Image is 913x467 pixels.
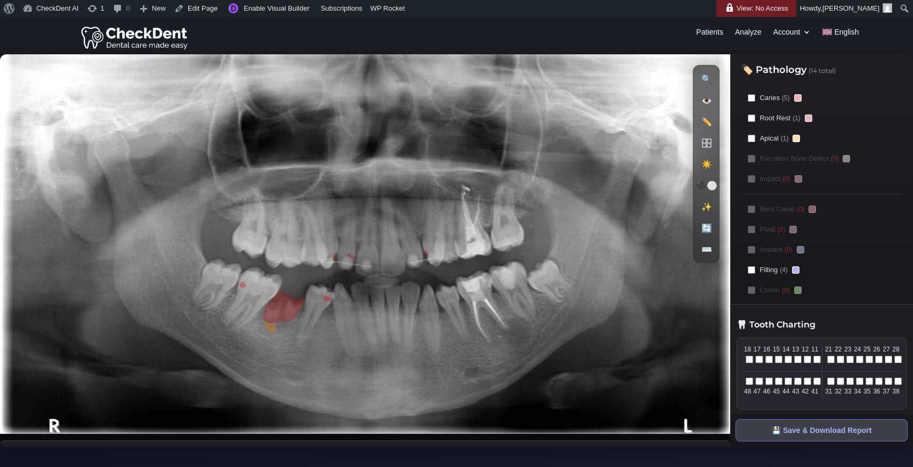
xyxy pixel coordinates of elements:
[748,266,755,274] input: Filling(4)
[698,219,716,237] button: 🔄
[748,246,755,253] input: Implant(0)
[811,387,819,396] span: 41
[844,387,852,396] span: 33
[737,321,907,332] h3: 🦷 Tooth Charting
[844,345,852,354] span: 23
[753,387,761,396] span: 47
[811,345,819,354] span: 11
[748,114,755,122] input: Root Rest(1)
[744,387,751,396] span: 48
[741,241,902,258] label: Implant
[741,110,902,127] label: Root Rest
[748,286,755,294] input: Crown(0)
[792,387,799,396] span: 43
[793,113,801,123] span: (1)
[781,134,789,143] span: (1)
[698,240,716,258] button: ⌨️
[782,345,790,354] span: 14
[741,302,902,319] label: Inlay
[698,176,716,194] button: ⚫⚪
[735,28,762,40] a: Analyze
[741,65,902,81] h3: 🏷️ Pathology
[763,345,771,354] span: 16
[741,261,902,278] label: Filling
[696,28,723,40] a: Patients
[741,201,902,218] label: Root Canal
[863,387,871,396] span: 35
[748,226,755,233] input: Pivot(0)
[763,387,771,396] span: 46
[873,345,880,354] span: 26
[741,89,902,106] label: Caries
[698,112,716,130] button: ✏️
[782,93,790,103] span: (5)
[892,345,900,354] span: 28
[835,28,859,36] span: English
[698,70,716,88] button: 🔍
[748,206,755,213] input: Root Canal(0)
[854,387,861,396] span: 34
[822,4,879,12] span: [PERSON_NAME]
[698,91,716,109] button: 👁️
[698,198,716,216] button: ✨
[796,204,804,214] span: (0)
[741,150,902,167] label: Furcation Bone Defect
[777,225,785,234] span: (0)
[773,28,811,40] a: Account
[741,170,902,187] label: Impact
[744,345,751,354] span: 18
[741,130,902,147] label: Apical
[873,387,880,396] span: 36
[81,24,189,51] img: Checkdent Logo
[792,345,799,354] span: 13
[883,345,890,354] span: 27
[825,387,833,396] span: 31
[698,155,716,173] button: ☀️
[748,94,755,102] input: Caries(5)
[780,265,788,275] span: (4)
[835,387,842,396] span: 32
[741,221,902,238] label: Pivot
[748,175,755,183] input: Impact(0)
[698,134,716,152] button: 🎛️
[854,345,861,354] span: 24
[809,67,836,75] span: (14 total)
[736,419,908,441] button: 💾 Save & Download Report
[892,387,900,396] span: 38
[748,155,755,162] input: Furcation Bone Defect(0)
[883,3,892,13] img: Arnav Saha
[822,28,859,40] a: English
[825,345,833,354] span: 21
[773,387,780,396] span: 45
[863,345,871,354] span: 25
[773,345,780,354] span: 15
[883,387,890,396] span: 37
[782,285,790,295] span: (0)
[741,282,902,299] label: Crown
[782,174,790,184] span: (0)
[753,345,761,354] span: 17
[835,345,842,354] span: 22
[802,387,809,396] span: 42
[785,245,793,255] span: (0)
[831,154,839,163] span: (0)
[802,345,809,354] span: 12
[782,387,790,396] span: 44
[748,135,755,142] input: Apical(1)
